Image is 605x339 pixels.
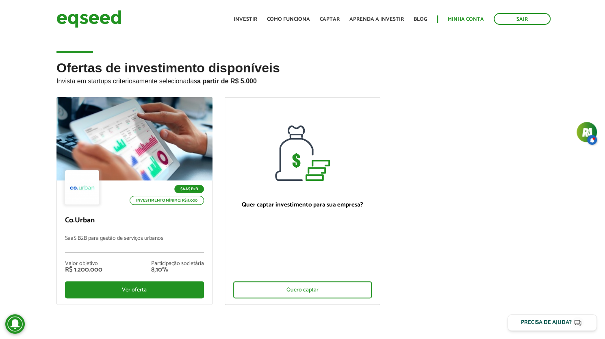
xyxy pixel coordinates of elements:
[233,281,372,298] div: Quero captar
[225,97,381,305] a: Quer captar investimento para sua empresa? Quero captar
[197,78,257,85] strong: a partir de R$ 5.000
[65,261,102,267] div: Valor objetivo
[65,216,204,225] p: Co.Urban
[494,13,551,25] a: Sair
[56,97,213,304] a: SaaS B2B Investimento mínimo: R$ 5.000 Co.Urban SaaS B2B para gestão de serviços urbanos Valor ob...
[130,196,204,205] p: Investimento mínimo: R$ 5.000
[233,201,372,209] p: Quer captar investimento para sua empresa?
[320,17,340,22] a: Captar
[349,17,404,22] a: Aprenda a investir
[56,61,549,97] h2: Ofertas de investimento disponíveis
[65,235,204,253] p: SaaS B2B para gestão de serviços urbanos
[65,281,204,298] div: Ver oferta
[267,17,310,22] a: Como funciona
[234,17,257,22] a: Investir
[65,267,102,273] div: R$ 1.200.000
[174,185,204,193] p: SaaS B2B
[56,75,549,85] p: Invista em startups criteriosamente selecionadas
[414,17,427,22] a: Blog
[56,8,121,30] img: EqSeed
[151,261,204,267] div: Participação societária
[151,267,204,273] div: 8,10%
[448,17,484,22] a: Minha conta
